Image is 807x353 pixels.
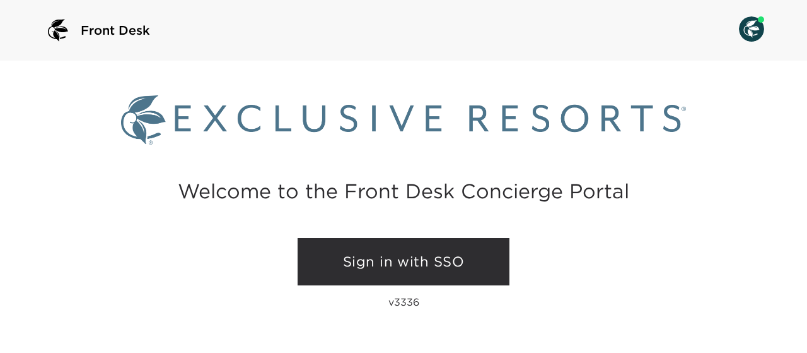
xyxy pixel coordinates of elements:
a: Sign in with SSO [298,238,509,286]
img: logo [43,15,73,45]
img: User [739,16,764,42]
span: Front Desk [81,21,150,39]
p: v3336 [388,296,419,308]
img: Exclusive Resorts logo [121,95,686,145]
h2: Welcome to the Front Desk Concierge Portal [178,181,629,201]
